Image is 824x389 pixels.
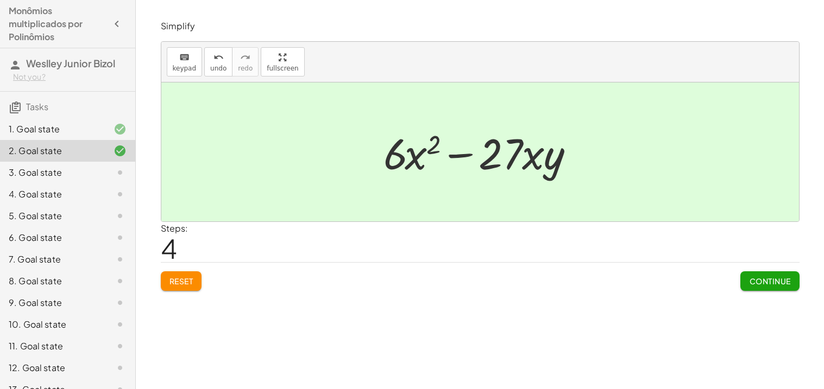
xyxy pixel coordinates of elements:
[114,318,127,331] i: Task not started.
[114,123,127,136] i: Task finished and correct.
[114,340,127,353] i: Task not started.
[204,47,232,76] button: undoundo
[114,361,127,374] i: Task not started.
[740,271,799,291] button: Continue
[169,276,193,286] span: Reset
[114,296,127,309] i: Task not started.
[9,166,96,179] div: 3. Goal state
[167,47,203,76] button: keyboardkeypad
[9,253,96,266] div: 7. Goal state
[26,101,48,112] span: Tasks
[261,47,304,76] button: fullscreen
[210,65,227,72] span: undo
[749,276,790,286] span: Continue
[114,275,127,288] i: Task not started.
[114,144,127,157] i: Task finished and correct.
[240,51,250,64] i: redo
[9,361,96,374] div: 12. Goal state
[13,72,127,82] div: Not you?
[213,51,224,64] i: undo
[161,222,188,234] label: Steps:
[114,209,127,222] i: Task not started.
[9,144,96,157] div: 2. Goal state
[114,253,127,266] i: Task not started.
[173,65,197,72] span: keypad
[9,275,96,288] div: 8. Goal state
[9,209,96,222] div: 5. Goal state
[161,20,800,33] p: Simplify
[26,57,115,69] span: Weslley Junior Bizol
[161,271,202,291] button: Reset
[232,47,259,76] button: redoredo
[238,65,253,72] span: redo
[9,4,107,43] h4: Monômios multiplicados por Polinômios
[114,166,127,179] i: Task not started.
[9,296,96,309] div: 9. Goal state
[114,188,127,201] i: Task not started.
[9,231,96,244] div: 6. Goal state
[267,65,298,72] span: fullscreen
[114,231,127,244] i: Task not started.
[161,232,177,265] span: 4
[9,318,96,331] div: 10. Goal state
[9,123,96,136] div: 1. Goal state
[9,340,96,353] div: 11. Goal state
[9,188,96,201] div: 4. Goal state
[179,51,190,64] i: keyboard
